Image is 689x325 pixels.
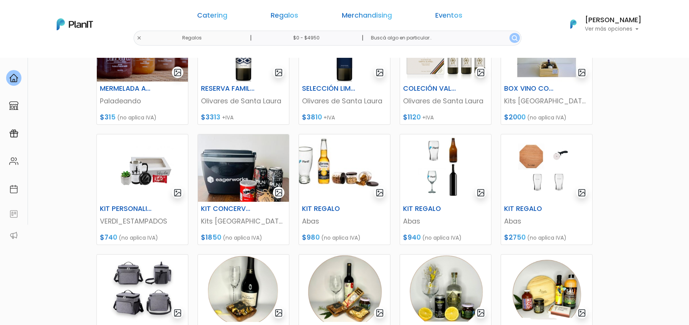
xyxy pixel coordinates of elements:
[197,12,227,21] a: Catering
[578,68,586,77] img: gallery-light
[173,188,182,197] img: gallery-light
[501,255,592,322] img: thumb_Dise%C3%B1o_sin_t%C3%ADtulo_-_2024-11-11T132834.131.png
[196,85,259,93] h6: RESERVA FAMILIAR
[302,233,320,242] span: $980
[504,113,526,122] span: $2000
[271,12,298,21] a: Regalos
[9,209,18,219] img: feedback-78b5a0c8f98aac82b08bfc38622c3050aee476f2c9584af64705fc4e61158814.svg
[302,113,322,122] span: $3810
[117,114,157,121] span: (no aplica IVA)
[9,101,18,110] img: marketplace-4ceaa7011d94191e9ded77b95e3339b90024bf715f7c57f8cf31f2d8c509eaba.svg
[223,234,262,242] span: (no aplica IVA)
[403,233,421,242] span: $940
[400,14,491,125] a: gallery-light COLECIÓN VALIETAL Olivares de Santa Laura $1120 +IVA
[504,216,589,226] p: Abas
[376,309,384,317] img: gallery-light
[477,309,485,317] img: gallery-light
[578,188,586,197] img: gallery-light
[403,216,488,226] p: Abas
[435,12,462,21] a: Eventos
[376,188,384,197] img: gallery-light
[9,231,18,240] img: partners-52edf745621dab592f3b2c58e3bca9d71375a7ef29c3b500c9f145b62cc070d4.svg
[96,134,188,245] a: gallery-light KIT PERSONALIZADO VERDI_ESTAMPADOS $740 (no aplica IVA)
[501,14,593,125] a: gallery-light BOX VINO CON GLOBO Kits [GEOGRAPHIC_DATA] $2000 (no aplica IVA)
[95,85,158,93] h6: MERMELADA ARTESANAL
[117,115,130,124] i: insert_emoticon
[119,234,158,242] span: (no aplica IVA)
[342,12,392,21] a: Merchandising
[100,233,117,242] span: $740
[198,134,289,245] a: gallery-light KIT CONCERVADORA Kits [GEOGRAPHIC_DATA] $1850 (no aplica IVA)
[96,14,188,125] a: gallery-light MERMELADA ARTESANAL Paladeando $315 (no aplica IVA)
[365,31,521,46] input: Buscá algo en particular..
[321,234,361,242] span: (no aplica IVA)
[201,113,220,122] span: $3313
[201,216,286,226] p: Kits [GEOGRAPHIC_DATA]
[9,73,18,83] img: home-e721727adea9d79c4d83392d1f703f7f8bce08238fde08b1acbfd93340b81755.svg
[504,233,526,242] span: $2750
[299,134,390,245] a: gallery-light KIT REGALO Abas $980 (no aplica IVA)
[398,85,461,93] h6: COLECIÓN VALIETAL
[100,96,185,106] p: Paladeando
[196,205,259,213] h6: KIT CONCERVADORA
[97,255,188,322] img: thumb_image__copia___copia___copia___copia___copia___copia___copia___copia___copia_-Photoroom__28...
[9,157,18,166] img: people-662611757002400ad9ed0e3c099ab2801c6687ba6c219adb57efc949bc21e19d.svg
[299,255,390,322] img: thumb_Dise%C3%B1o_sin_t%C3%ADtulo_-_2024-11-11T131655.273.png
[27,70,128,96] p: Ya probaste PlanitGO? Vas a poder automatizarlas acciones de todo el año. Escribinos para saber más!
[173,309,182,317] img: gallery-light
[376,68,384,77] img: gallery-light
[222,114,233,121] span: +IVA
[9,129,18,138] img: campaigns-02234683943229c281be62815700db0a1741e53638e28bf9629b52c665b00959.svg
[198,134,289,202] img: thumb_PHOTO-2024-03-26-08-59-59_2.jpg
[100,216,185,226] p: VERDI_ESTAMPADOS
[27,62,49,69] strong: PLAN IT
[403,113,421,122] span: $1120
[362,33,364,42] p: |
[274,309,283,317] img: gallery-light
[400,255,491,322] img: thumb_Dise%C3%B1o_sin_t%C3%ADtulo_-_2024-11-11T132407.153.png
[119,58,130,70] i: keyboard_arrow_down
[477,68,485,77] img: gallery-light
[137,36,142,41] img: close-6986928ebcb1d6c9903e3b54e860dbc4d054630f23adef3a32610726dff6a82b.svg
[173,68,182,77] img: gallery-light
[69,38,85,54] img: user_d58e13f531133c46cb30575f4d864daf.jpeg
[62,46,77,61] img: user_04fe99587a33b9844688ac17b531be2b.png
[501,134,593,245] a: gallery-light KIT REGALO Abas $2750 (no aplica IVA)
[477,188,485,197] img: gallery-light
[400,134,491,245] a: gallery-light KIT REGALO Abas $940 (no aplica IVA)
[500,85,562,93] h6: BOX VINO CON GLOBO
[57,18,93,30] img: PlanIt Logo
[504,96,589,106] p: Kits [GEOGRAPHIC_DATA]
[302,216,387,226] p: Abas
[302,96,387,106] p: Olivares de Santa Laura
[250,33,252,42] p: |
[297,205,360,213] h6: KIT REGALO
[77,46,92,61] span: J
[198,255,289,322] img: thumb_Dise%C3%B1o_sin_t%C3%ADtulo_-_2024-11-11T131935.973.png
[299,134,390,202] img: thumb_image-Photoroom__11_.jpg
[297,85,360,93] h6: SELECCIÓN LIMITADA
[323,114,335,121] span: +IVA
[198,14,289,125] a: gallery-light RESERVA FAMILIAR Olivares de Santa Laura $3313 +IVA
[95,205,158,213] h6: KIT PERSONALIZADO
[398,205,461,213] h6: KIT REGALO
[201,96,286,106] p: Olivares de Santa Laura
[9,185,18,194] img: calendar-87d922413cdce8b2cf7b7f5f62616a5cf9e4887200fb71536465627b3292af00.svg
[299,14,390,125] a: gallery-light SELECCIÓN LIMITADA Olivares de Santa Laura $3810 +IVA
[400,134,491,202] img: thumb_Captura_de_pantalla_2025-03-14_154523.png
[20,46,135,61] div: J
[130,115,145,124] i: send
[274,188,283,197] img: gallery-light
[201,233,221,242] span: $1850
[20,54,135,102] div: PLAN IT Ya probaste PlanitGO? Vas a poder automatizarlas acciones de todo el año. Escribinos para...
[97,134,188,202] img: thumb_WhatsApp_Image_2023-08-18_at_15.57.17.jpg
[422,234,462,242] span: (no aplica IVA)
[527,234,567,242] span: (no aplica IVA)
[585,26,642,32] p: Ver más opciones
[500,205,562,213] h6: KIT REGALO
[527,114,567,121] span: (no aplica IVA)
[422,114,434,121] span: +IVA
[403,96,488,106] p: Olivares de Santa Laura
[40,116,117,124] span: ¡Escríbenos!
[585,17,642,24] h6: [PERSON_NAME]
